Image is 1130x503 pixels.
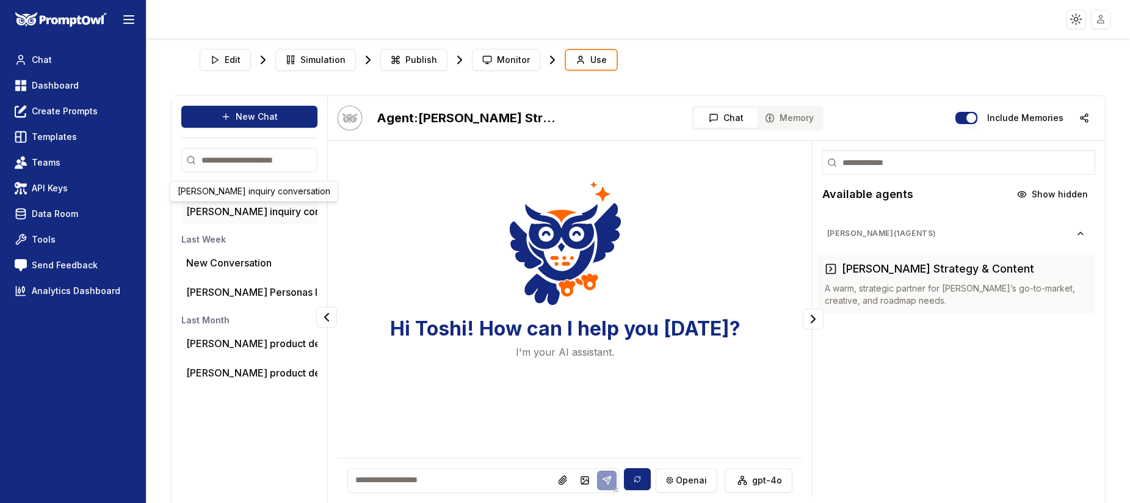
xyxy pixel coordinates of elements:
[15,12,107,28] img: PromptOwl
[186,204,328,219] button: [PERSON_NAME] inquiry con...
[10,229,136,251] a: Tools
[32,54,52,66] span: Chat
[390,318,741,340] h3: Hi Toshi! How can I help you [DATE]?
[275,49,356,71] button: Simulation
[10,49,136,71] a: Chat
[752,475,782,487] span: gpt-4o
[817,224,1095,243] button: [PERSON_NAME](1agents)
[656,469,717,493] button: openai
[338,106,362,130] button: Talk with Hootie
[380,49,447,71] button: Publish
[497,54,530,66] span: Monitor
[516,345,614,359] p: I'm your AI assistant.
[186,255,272,270] p: New Conversation
[822,186,913,203] h2: Available agents
[15,259,27,271] img: feedback
[32,182,68,194] span: API Keys
[725,469,792,493] button: gpt-4o
[10,100,136,122] a: Create Prompts
[842,260,1034,277] h3: [PERSON_NAME] Strategy & Content
[723,112,744,124] span: Chat
[10,254,136,276] a: Send Feedback
[186,285,330,299] button: [PERSON_NAME] Personas In...
[181,314,352,326] h3: Last Month
[10,126,136,148] a: Templates
[825,282,1088,307] p: A warm, strategic partner for [PERSON_NAME]’s go-to-market, creative, and roadmap needs.
[32,208,78,220] span: Data Room
[181,106,317,128] button: New Chat
[472,49,540,71] button: Monitor
[170,181,338,202] div: [PERSON_NAME] inquiry conversation
[1010,185,1095,204] button: Show hidden
[300,54,346,66] span: Simulation
[803,309,824,329] button: Collapse panel
[32,156,60,169] span: Teams
[955,112,977,124] button: Include memories in the messages below
[676,475,707,487] span: openai
[565,49,618,71] button: Use
[32,259,98,271] span: Send Feedback
[590,54,607,66] span: Use
[32,79,79,92] span: Dashboard
[186,365,333,380] button: [PERSON_NAME] product des...
[10,177,136,199] a: API Keys
[316,307,337,328] button: Collapse panel
[186,336,333,351] button: [PERSON_NAME] product des...
[10,75,136,97] a: Dashboard
[509,178,621,308] img: Welcome Owl
[1032,188,1088,200] span: Show hidden
[181,233,352,246] h3: Last Week
[338,106,362,130] img: Bot
[405,54,437,66] span: Publish
[32,105,98,117] span: Create Prompts
[32,131,77,143] span: Templates
[1092,10,1110,28] img: placeholder-user.jpg
[10,152,136,174] a: Teams
[987,114,1063,122] label: Include memories in the messages below
[225,54,241,66] span: Edit
[780,112,814,124] span: Memory
[32,285,120,297] span: Analytics Dashboard
[624,469,651,491] button: Sync model selection with the edit page
[32,233,56,246] span: Tools
[377,109,560,127] h2: Lissa Strategy & Content
[10,203,136,225] a: Data Room
[827,229,1076,238] span: [PERSON_NAME] ( 1 agents)
[200,49,251,71] button: Edit
[10,280,136,302] a: Analytics Dashboard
